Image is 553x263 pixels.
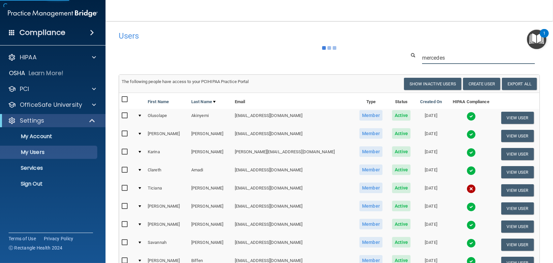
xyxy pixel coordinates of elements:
[119,32,360,40] h4: Users
[392,237,411,248] span: Active
[29,69,64,77] p: Learn More!
[415,127,446,145] td: [DATE]
[392,219,411,229] span: Active
[9,245,63,251] span: Ⓒ Rectangle Health 2024
[359,128,383,139] span: Member
[8,117,96,125] a: Settings
[359,183,383,193] span: Member
[392,164,411,175] span: Active
[189,163,232,181] td: Amadi
[148,98,169,106] a: First Name
[467,148,476,157] img: tick.e7d51cea.svg
[145,199,189,218] td: [PERSON_NAME]
[20,117,44,125] p: Settings
[20,101,82,109] p: OfficeSafe University
[232,163,354,181] td: [EMAIL_ADDRESS][DOMAIN_NAME]
[232,145,354,163] td: [PERSON_NAME][EMAIL_ADDRESS][DOMAIN_NAME]
[415,199,446,218] td: [DATE]
[415,218,446,236] td: [DATE]
[392,201,411,211] span: Active
[232,109,354,127] td: [EMAIL_ADDRESS][DOMAIN_NAME]
[4,149,94,156] p: My Users
[501,148,534,160] button: View User
[439,217,545,243] iframe: Drift Widget Chat Controller
[527,30,546,49] button: Open Resource Center, 1 new notification
[359,110,383,121] span: Member
[467,130,476,139] img: tick.e7d51cea.svg
[543,33,545,42] div: 1
[467,184,476,193] img: cross.ca9f0e7f.svg
[392,146,411,157] span: Active
[4,133,94,140] p: My Account
[404,78,461,90] button: Show Inactive Users
[359,237,383,248] span: Member
[189,236,232,254] td: [PERSON_NAME]
[359,146,383,157] span: Member
[8,101,96,109] a: OfficeSafe University
[354,93,387,109] th: Type
[145,109,189,127] td: Olusolape
[8,85,96,93] a: PCI
[145,181,189,199] td: Ticiana
[145,127,189,145] td: [PERSON_NAME]
[501,112,534,124] button: View User
[392,183,411,193] span: Active
[189,127,232,145] td: [PERSON_NAME]
[501,184,534,196] button: View User
[232,199,354,218] td: [EMAIL_ADDRESS][DOMAIN_NAME]
[467,166,476,175] img: tick.e7d51cea.svg
[8,7,98,20] img: PMB logo
[501,202,534,215] button: View User
[359,219,383,229] span: Member
[322,46,336,50] img: ajax-loader.4d491dd7.gif
[447,93,495,109] th: HIPAA Compliance
[420,98,442,106] a: Created On
[145,218,189,236] td: [PERSON_NAME]
[189,145,232,163] td: [PERSON_NAME]
[8,53,96,61] a: HIPAA
[415,236,446,254] td: [DATE]
[44,235,74,242] a: Privacy Policy
[189,109,232,127] td: Akinyemi
[467,112,476,121] img: tick.e7d51cea.svg
[189,199,232,218] td: [PERSON_NAME]
[9,235,36,242] a: Terms of Use
[502,78,537,90] a: Export All
[145,163,189,181] td: Clareth
[122,79,249,84] span: The following people have access to your PCIHIPAA Practice Portal
[392,110,411,121] span: Active
[387,93,415,109] th: Status
[463,78,500,90] button: Create User
[189,218,232,236] td: [PERSON_NAME]
[20,85,29,93] p: PCI
[232,181,354,199] td: [EMAIL_ADDRESS][DOMAIN_NAME]
[422,52,535,64] input: Search
[20,53,37,61] p: HIPAA
[191,98,216,106] a: Last Name
[467,202,476,212] img: tick.e7d51cea.svg
[415,109,446,127] td: [DATE]
[232,127,354,145] td: [EMAIL_ADDRESS][DOMAIN_NAME]
[232,93,354,109] th: Email
[501,130,534,142] button: View User
[359,164,383,175] span: Member
[467,239,476,248] img: tick.e7d51cea.svg
[4,181,94,187] p: Sign Out
[9,69,25,77] p: OSHA
[415,145,446,163] td: [DATE]
[392,128,411,139] span: Active
[232,236,354,254] td: [EMAIL_ADDRESS][DOMAIN_NAME]
[145,145,189,163] td: Karina
[145,236,189,254] td: Savannah
[359,201,383,211] span: Member
[19,28,65,37] h4: Compliance
[415,181,446,199] td: [DATE]
[501,239,534,251] button: View User
[501,166,534,178] button: View User
[232,218,354,236] td: [EMAIL_ADDRESS][DOMAIN_NAME]
[415,163,446,181] td: [DATE]
[189,181,232,199] td: [PERSON_NAME]
[4,165,94,171] p: Services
